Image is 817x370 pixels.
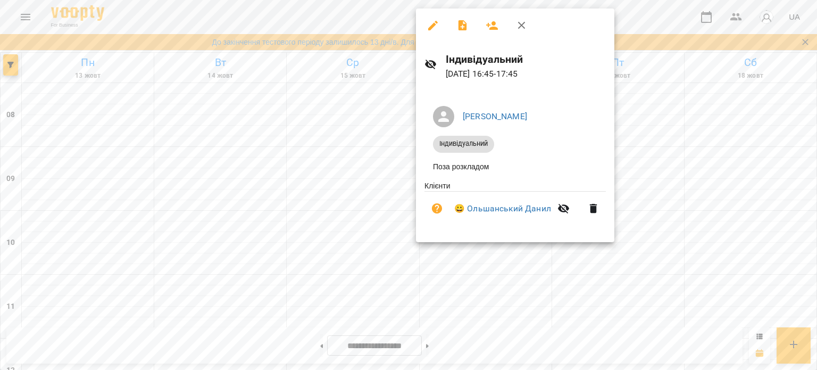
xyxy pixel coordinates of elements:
span: Індивідуальний [433,139,494,149]
h6: Індивідуальний [446,51,606,68]
ul: Клієнти [424,180,606,230]
li: Поза розкладом [424,157,606,176]
a: [PERSON_NAME] [463,111,527,121]
a: 😀 Ольшанський Данил [454,202,551,215]
p: [DATE] 16:45 - 17:45 [446,68,606,80]
button: Візит ще не сплачено. Додати оплату? [424,196,450,221]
